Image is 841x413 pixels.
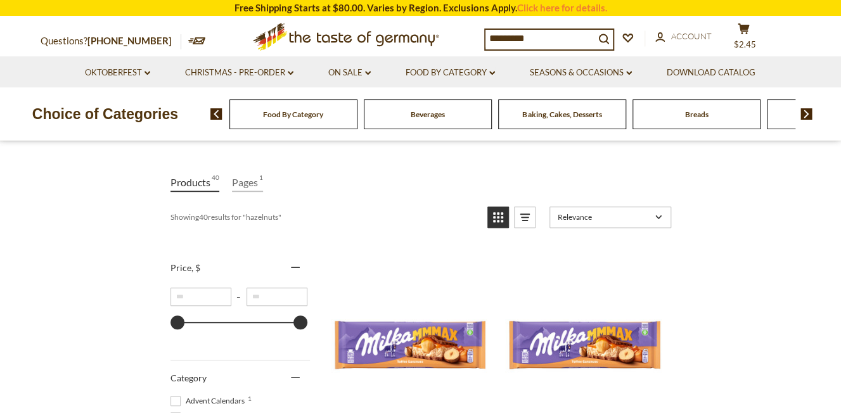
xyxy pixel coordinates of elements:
[191,262,200,273] span: , $
[87,35,172,46] a: [PHONE_NUMBER]
[671,31,712,41] span: Account
[199,212,208,222] b: 40
[170,372,207,383] span: Category
[725,23,763,54] button: $2.45
[684,110,708,119] a: Breads
[185,66,293,80] a: Christmas - PRE-ORDER
[328,66,371,80] a: On Sale
[248,395,252,402] span: 1
[41,33,181,49] p: Questions?
[170,206,478,228] div: Showing results for " "
[487,206,509,228] a: View grid mode
[530,66,632,80] a: Seasons & Occasions
[259,174,263,191] span: 1
[210,108,222,120] img: previous arrow
[232,174,263,192] a: View Pages Tab
[667,66,755,80] a: Download Catalog
[247,288,307,306] input: Maximum value
[170,288,231,306] input: Minimum value
[170,395,248,407] span: Advent Calendars
[517,2,607,13] a: Click here for details.
[522,110,601,119] a: Baking, Cakes, Desserts
[734,39,756,49] span: $2.45
[212,174,219,191] span: 40
[558,212,651,222] span: Relevance
[263,110,323,119] a: Food By Category
[800,108,812,120] img: next arrow
[411,110,445,119] a: Beverages
[655,30,712,44] a: Account
[406,66,495,80] a: Food By Category
[85,66,150,80] a: Oktoberfest
[231,292,247,302] span: –
[170,262,200,273] span: Price
[170,174,219,192] a: View Products Tab
[514,206,536,228] a: View list mode
[549,206,671,228] a: Sort options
